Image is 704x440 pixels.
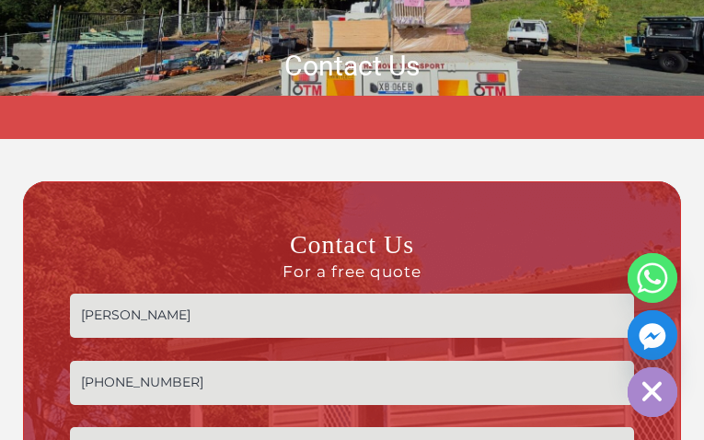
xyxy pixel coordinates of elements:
[70,228,634,282] h3: Contact Us
[14,48,690,84] h1: Contact Us
[70,361,634,405] input: Phone no.
[70,261,634,282] span: For a free quote
[628,310,677,360] a: Facebook_Messenger
[628,253,677,303] a: Whatsapp
[70,294,634,338] input: Name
